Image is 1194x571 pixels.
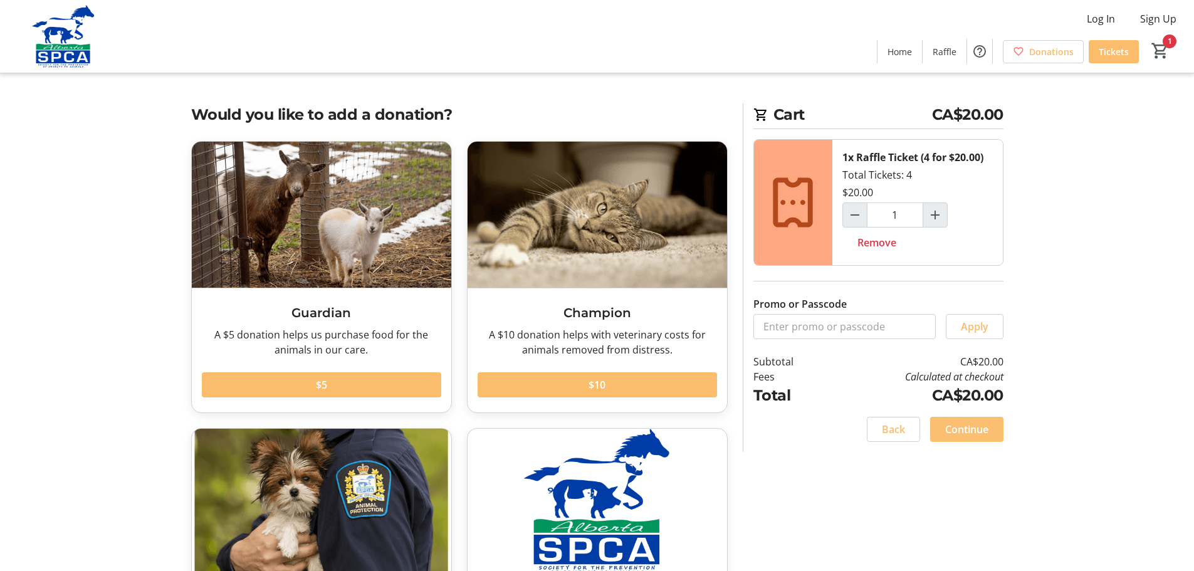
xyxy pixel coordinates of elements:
[882,422,905,437] span: Back
[1087,11,1115,26] span: Log In
[1130,9,1186,29] button: Sign Up
[753,384,826,407] td: Total
[932,103,1003,126] span: CA$20.00
[930,417,1003,442] button: Continue
[753,354,826,369] td: Subtotal
[825,384,1003,407] td: CA$20.00
[1089,40,1139,63] a: Tickets
[967,39,992,64] button: Help
[867,417,920,442] button: Back
[753,103,1003,129] h2: Cart
[945,422,988,437] span: Continue
[857,235,896,250] span: Remove
[877,40,922,63] a: Home
[825,369,1003,384] td: Calculated at checkout
[842,185,873,200] div: $20.00
[1149,39,1171,62] button: Cart
[825,354,1003,369] td: CA$20.00
[888,45,912,58] span: Home
[202,327,441,357] div: A $5 donation helps us purchase food for the animals in our care.
[1140,11,1176,26] span: Sign Up
[316,377,327,392] span: $5
[192,142,451,288] img: Guardian
[202,303,441,322] h3: Guardian
[191,103,728,126] h2: Would you like to add a donation?
[843,203,867,227] button: Decrement by one
[202,372,441,397] button: $5
[946,314,1003,339] button: Apply
[478,372,717,397] button: $10
[753,314,936,339] input: Enter promo or passcode
[753,369,826,384] td: Fees
[923,40,966,63] a: Raffle
[1003,40,1084,63] a: Donations
[753,296,847,312] label: Promo or Passcode
[1077,9,1125,29] button: Log In
[468,142,727,288] img: Champion
[832,140,1003,265] div: Total Tickets: 4
[478,303,717,322] h3: Champion
[1029,45,1074,58] span: Donations
[923,203,947,227] button: Increment by one
[933,45,956,58] span: Raffle
[842,150,983,165] div: 1x Raffle Ticket (4 for $20.00)
[589,377,605,392] span: $10
[1099,45,1129,58] span: Tickets
[8,5,119,68] img: Alberta SPCA's Logo
[867,202,923,228] input: Raffle Ticket (4 for $20.00) Quantity
[961,319,988,334] span: Apply
[842,230,911,255] button: Remove
[478,327,717,357] div: A $10 donation helps with veterinary costs for animals removed from distress.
